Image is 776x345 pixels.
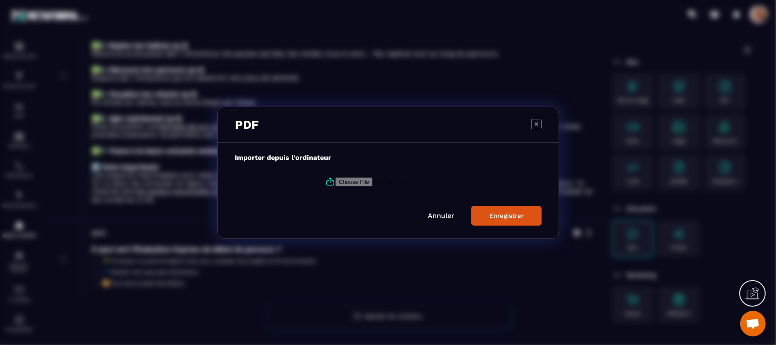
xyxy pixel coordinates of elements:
[235,118,259,132] h3: PDF
[235,154,331,162] label: Importer depuis l’ordinateur
[740,311,766,336] a: Ouvrir le chat
[489,212,524,220] div: Enregistrer
[471,206,542,226] button: Enregistrer
[428,212,454,220] a: Annuler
